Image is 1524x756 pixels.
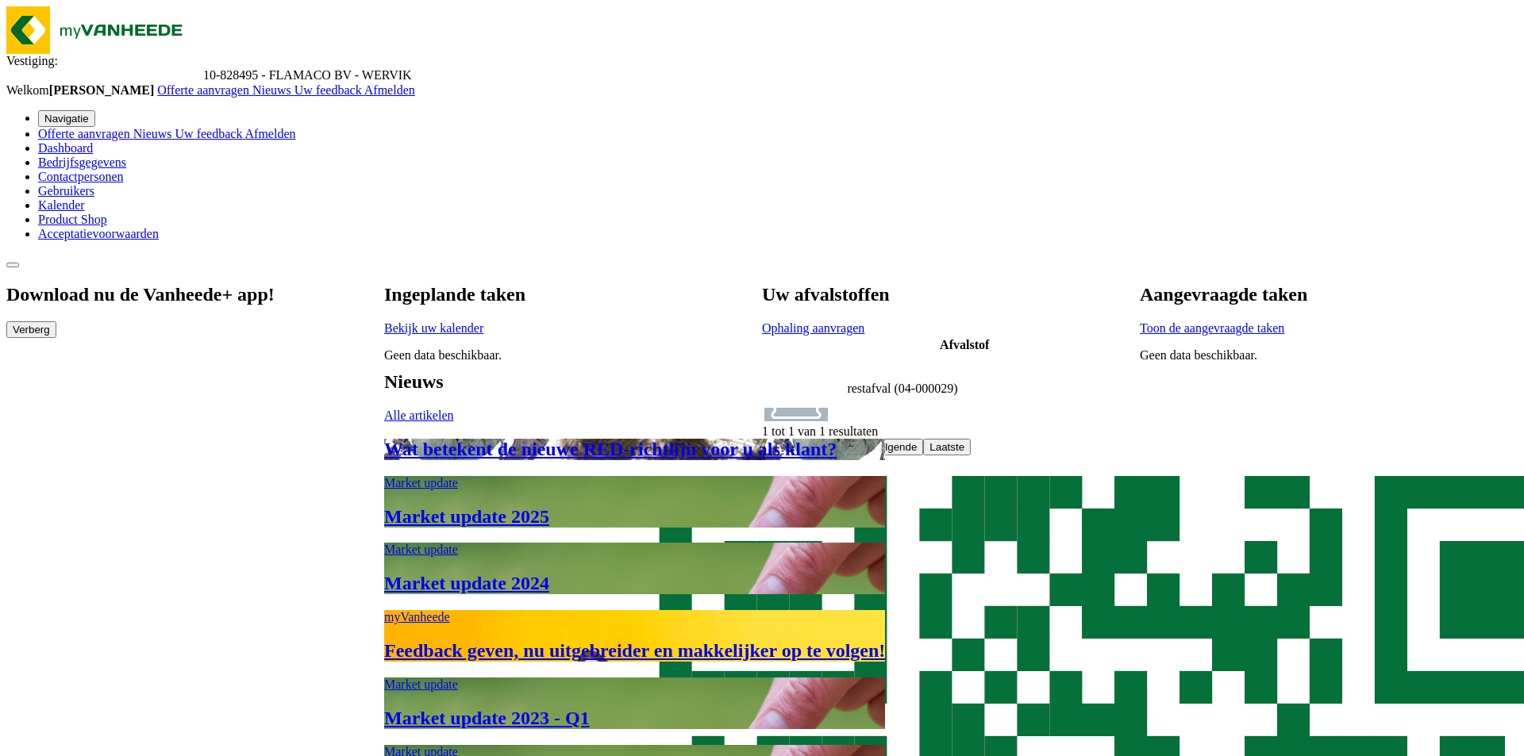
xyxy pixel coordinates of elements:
a: Acceptatievoorwaarden [38,227,159,240]
strong: [PERSON_NAME] [49,83,154,97]
a: Bekijk uw kalender [384,321,483,335]
a: Dashboard [38,141,93,155]
a: Market update Market update 2024 [384,543,885,594]
nav: pagination [762,439,1084,455]
span: 10-828495 - FLAMACO BV - WERVIK [203,68,412,82]
span: Market update [384,476,458,489]
span: Market update [384,543,458,556]
h2: Aangevraagde taken [1140,284,1307,305]
span: Navigatie [44,113,89,125]
a: Toon de aangevraagde taken [1140,321,1284,335]
a: Bedrijfsgegevens [38,155,126,169]
a: Nieuws [252,83,294,97]
button: Verberg [6,321,56,338]
button: Next [867,439,924,455]
a: Offerte aanvragen [38,127,133,140]
span: Welkom [6,83,157,97]
button: Last [923,439,971,455]
a: Market update Market update 2025 [384,476,885,528]
p: Geen data beschikbaar. [384,348,525,363]
span: Market update 2025 [384,506,549,527]
a: Offerte aanvragen [157,83,252,97]
span: Offerte aanvragen [157,83,249,97]
h2: Nieuws [384,371,885,393]
a: Market update Market update 2023 - Q1 [384,677,885,729]
p: Geen data beschikbaar. [1140,348,1307,363]
a: Alle artikelen [384,409,454,422]
div: 1 tot 1 van 1 resultaten [762,424,1084,439]
span: Market update 2023 - Q1 [384,708,590,728]
a: Ophaling aanvragen [762,321,864,335]
span: Market update [384,677,458,691]
a: Kalender [38,198,85,212]
span: Uw feedback [175,127,243,140]
a: myVanheede Feedback geven, nu uitgebreider en makkelijker op te volgen! [384,610,885,662]
a: Contactpersonen [38,170,124,183]
span: Verberg [13,324,50,336]
span: Vestiging: [6,54,58,67]
a: Afmelden [364,83,415,97]
a: Nieuws [133,127,175,140]
a: Wat betekent de nieuwe RED-richtlijn voor u als klant? [384,439,885,460]
span: myVanheede [384,610,450,624]
a: Uw feedback [175,127,245,140]
span: Offerte aanvragen [38,127,130,140]
h2: Uw afvalstoffen [762,284,1084,305]
span: Nieuws [252,83,291,97]
a: Gebruikers [38,184,94,198]
a: Afmelden [245,127,296,140]
span: Feedback geven, nu uitgebreider en makkelijker op te volgen! [384,640,885,661]
a: Uw feedback [294,83,364,97]
img: myVanheede [6,6,197,54]
button: Navigatie [38,110,95,127]
span: Wat betekent de nieuwe RED-richtlijn voor u als klant? [384,439,837,459]
td: restafval (04-000029) [846,355,1083,423]
span: Uw feedback [294,83,362,97]
span: Nieuws [133,127,172,140]
a: Product Shop [38,213,107,226]
span: Afvalstof [940,338,989,351]
h2: Ingeplande taken [384,284,525,305]
span: Market update 2024 [384,573,549,593]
